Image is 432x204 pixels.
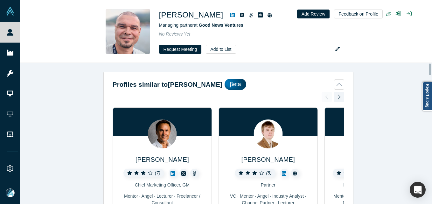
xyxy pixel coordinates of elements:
i: ( 7 ) [155,170,160,175]
a: [PERSON_NAME] [241,156,295,163]
h1: [PERSON_NAME] [159,9,223,21]
a: Report a bug! [422,82,432,111]
button: Profiles similar to[PERSON_NAME]βeta [113,79,344,90]
img: Alexander Korchevsky's Profile Image [254,119,282,148]
span: Managing partner at [159,23,243,28]
span: Chief Marketing Officer, GM [135,182,190,187]
i: ( 5 ) [266,170,272,175]
img: Marat Mukhamedyarov's Profile Image [106,9,150,54]
a: Good News Ventures [199,23,243,28]
h2: Profiles similar to [PERSON_NAME] [113,80,222,89]
div: βeta [225,79,246,90]
button: Request Meeting [159,45,202,54]
a: [PERSON_NAME] [136,156,189,163]
img: Paul Sebastien's Profile Image [148,119,177,148]
img: Alchemist Vault Logo [6,7,15,16]
span: Partner [261,182,275,187]
span: No Reviews Yet [159,31,191,37]
img: Mia Scott's Account [6,188,15,197]
button: Add Review [297,10,330,18]
span: Managing Director, CEO Quest [343,182,405,187]
button: Add to List [206,45,236,54]
button: Feedback on Profile [334,10,383,18]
